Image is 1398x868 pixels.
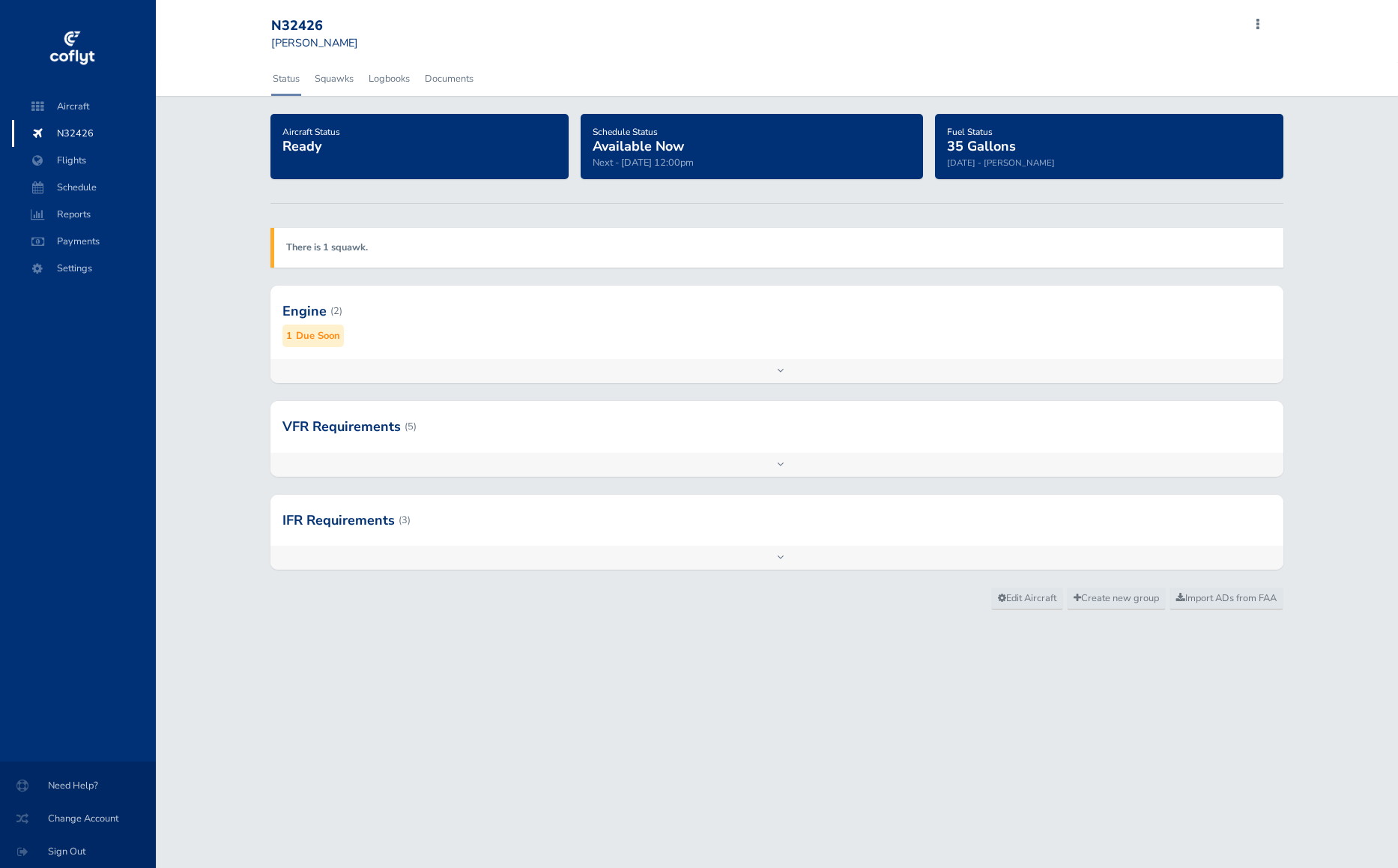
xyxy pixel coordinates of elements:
[423,62,475,95] a: Documents
[18,838,138,865] span: Sign Out
[1169,588,1283,610] a: Import ADs from FAA
[593,137,684,155] span: Available Now
[947,157,1055,169] small: [DATE] - [PERSON_NAME]
[282,126,340,138] span: Aircraft Status
[27,174,141,201] span: Schedule
[593,156,694,169] span: Next - [DATE] 12:00pm
[1067,588,1166,610] a: Create new group
[27,120,141,147] span: N32426
[1176,591,1277,605] span: Import ADs from FAA
[991,588,1063,610] a: Edit Aircraft
[947,137,1016,155] span: 35 Gallons
[271,18,379,34] div: N32426
[18,805,138,832] span: Change Account
[282,137,321,155] span: Ready
[271,35,358,50] small: [PERSON_NAME]
[27,228,141,255] span: Payments
[947,126,993,138] span: Fuel Status
[1074,591,1159,605] span: Create new group
[998,591,1056,605] span: Edit Aircraft
[47,26,97,71] img: coflyt logo
[593,126,658,138] span: Schedule Status
[286,241,368,254] a: There is 1 squawk.
[27,93,141,120] span: Aircraft
[367,62,411,95] a: Logbooks
[296,328,340,344] small: Due Soon
[271,62,301,95] a: Status
[313,62,355,95] a: Squawks
[593,121,684,156] a: Schedule StatusAvailable Now
[27,201,141,228] span: Reports
[18,772,138,799] span: Need Help?
[27,147,141,174] span: Flights
[27,255,141,282] span: Settings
